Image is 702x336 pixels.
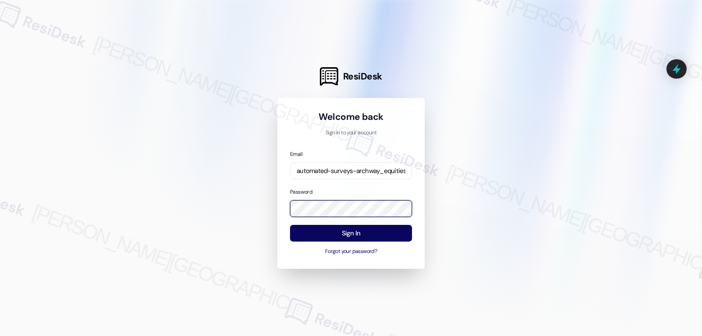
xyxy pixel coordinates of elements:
button: Forgot your password? [290,248,412,256]
img: ResiDesk Logo [320,67,338,86]
label: Email [290,151,302,158]
span: ResiDesk [343,70,382,83]
h1: Welcome back [290,111,412,123]
input: name@example.com [290,163,412,180]
label: Password [290,188,312,195]
button: Sign In [290,225,412,242]
p: Sign in to your account [290,129,412,137]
